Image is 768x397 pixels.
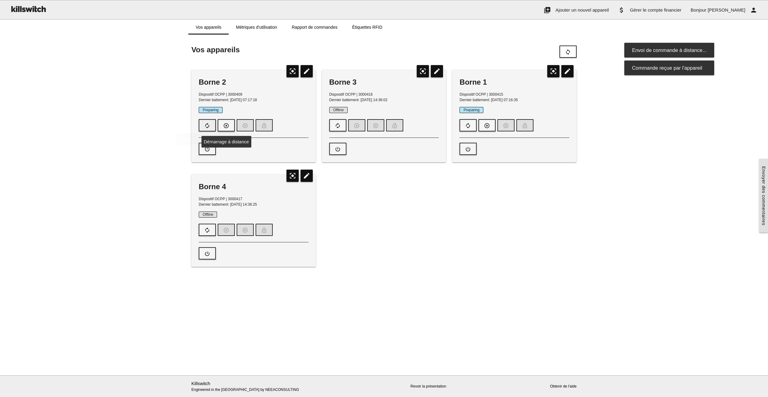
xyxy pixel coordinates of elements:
i: power_settings_new [204,143,210,155]
span: Dispositif OCPP | 3000409 [199,92,242,97]
p: Engineered in the [GEOGRAPHIC_DATA] by NEEACONSULTING [191,380,316,393]
div: Borne 2 [199,77,308,87]
button: autorenew [460,119,477,131]
div: Borne 4 [199,182,308,192]
a: Obtenir de l'aide [550,384,577,388]
i: center_focus_strong [286,65,299,77]
i: attach_money [618,0,625,20]
div: Borne 1 [460,77,569,87]
a: Rapport de commandes [284,20,345,35]
span: Dernier battement: [DATE] 07:16:35 [460,98,518,102]
span: Vos appareils [191,46,240,54]
button: autorenew [199,119,216,131]
span: Dernier battement: [DATE] 07:17:18 [199,98,257,102]
button: power_settings_new [199,247,216,259]
i: autorenew [204,120,210,131]
i: sync [565,46,571,58]
button: play_circle_outline [478,119,496,131]
i: autorenew [465,120,471,131]
a: Métriques d'utilisation [229,20,284,35]
i: person [750,0,757,20]
span: Dispositif OCPP | 3000416 [329,92,373,97]
i: add_to_photos [544,0,551,20]
span: Offline [199,211,217,218]
i: center_focus_strong [286,170,299,182]
a: Vos appareils [188,20,229,35]
button: power_settings_new [199,143,216,155]
div: Commande reçue par l'appareil [624,61,714,75]
i: edit [301,65,313,77]
i: power_settings_new [465,143,471,155]
a: Envoyer des commentaires [759,159,768,233]
button: power_settings_new [329,143,346,155]
i: edit [561,65,574,77]
div: Borne 3 [329,77,439,87]
button: play_circle_outline [218,119,235,131]
div: Envoi de commande à distance... [624,43,714,57]
i: center_focus_strong [417,65,429,77]
button: sync [559,46,577,58]
i: power_settings_new [335,143,341,155]
a: Étiquettes RFID [345,20,390,35]
i: edit [301,170,313,182]
img: ks-logo-black-160-b.png [9,0,47,17]
span: Preparing [460,107,483,113]
i: play_circle_outline [223,120,229,131]
span: Preparing [199,107,223,113]
span: Offline [329,107,348,113]
i: autorenew [204,224,210,236]
span: Dernier battement: [DATE] 14:36:02 [329,98,388,102]
button: autorenew [199,224,216,236]
i: center_focus_strong [547,65,559,77]
span: Dernier battement: [DATE] 14:36:25 [199,202,257,207]
a: Killswitch [191,381,210,386]
span: Gérer le compte financier [630,7,681,13]
i: play_circle_outline [484,120,490,131]
i: edit [431,65,443,77]
i: power_settings_new [204,248,210,259]
i: autorenew [335,120,341,131]
span: Dispositif OCPP | 3000417 [199,197,242,201]
span: Bonjour [691,7,707,13]
span: Dispositif OCPP | 3000415 [460,92,503,97]
span: Ajouter un nouvel appareil [556,7,609,13]
span: [PERSON_NAME] [708,7,745,13]
button: autorenew [329,119,346,131]
button: power_settings_new [460,143,477,155]
a: Revoir la présentation [411,384,446,388]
